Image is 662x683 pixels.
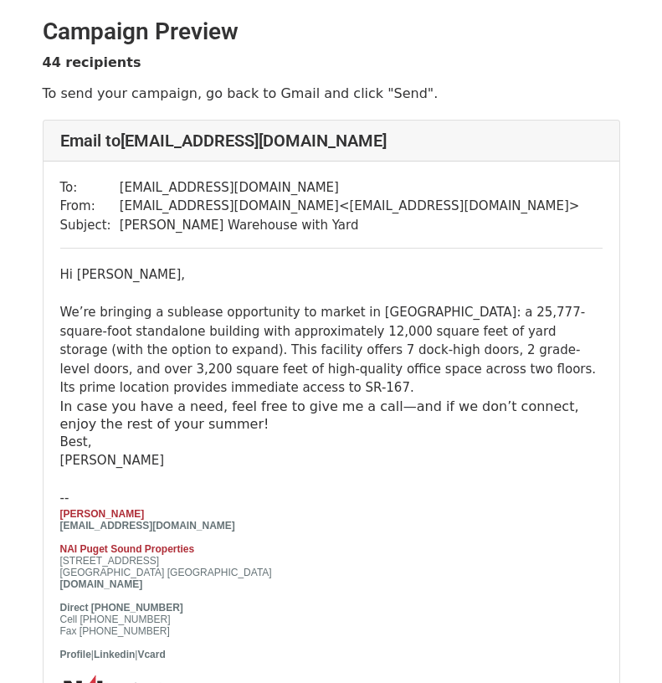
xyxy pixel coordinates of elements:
td: | | [60,649,353,660]
div: Best, [60,433,603,452]
td: To: [60,178,120,198]
a: [DOMAIN_NAME] [60,578,143,590]
p: In case you have a need, feel free to give me a call—and if we don’t connect, enjoy the rest of y... [60,398,603,433]
h2: Campaign Preview [43,18,620,46]
div: Hi [PERSON_NAME], [60,265,603,285]
div: [PERSON_NAME] [60,451,603,470]
strong: [PERSON_NAME] [60,508,145,520]
strong: Direct [PHONE_NUMBER] [60,602,183,614]
strong: NAI Puget Sound Properties [60,543,195,555]
td: From: [60,197,120,216]
h4: Email to [EMAIL_ADDRESS][DOMAIN_NAME] [60,131,603,151]
a: Linkedin [94,649,135,660]
p: To send your campaign, go back to Gmail and click "Send". [43,85,620,102]
td: [EMAIL_ADDRESS][DOMAIN_NAME] [120,178,580,198]
td: [STREET_ADDRESS] [GEOGRAPHIC_DATA] [GEOGRAPHIC_DATA] [60,555,353,578]
td: [PERSON_NAME] Warehouse with Yard [120,216,580,235]
span: -- [60,490,69,506]
a: Vcard [137,649,165,660]
a: Profile [60,649,91,660]
td: [EMAIL_ADDRESS][DOMAIN_NAME] < [EMAIL_ADDRESS][DOMAIN_NAME] > [120,197,580,216]
div: We’re bringing a sublease opportunity to market in [GEOGRAPHIC_DATA]: a 25,777-square-foot standa... [60,303,603,398]
a: [EMAIL_ADDRESS][DOMAIN_NAME] [60,520,235,532]
td: Cell [PHONE_NUMBER] Fax [PHONE_NUMBER] [60,602,353,637]
td: Subject: [60,216,120,235]
strong: 44 recipients [43,54,141,70]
